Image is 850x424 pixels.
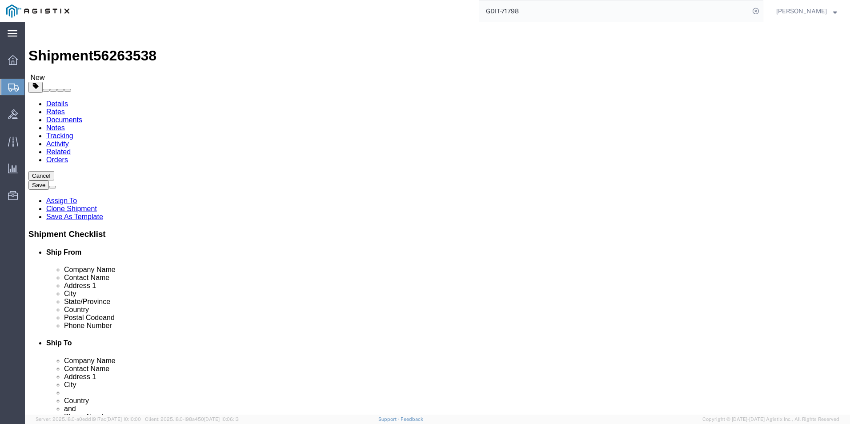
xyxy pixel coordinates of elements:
a: Feedback [401,416,423,422]
a: Support [378,416,401,422]
img: logo [6,4,69,18]
iframe: FS Legacy Container [25,22,850,415]
span: Mitchell Mattocks [776,6,827,16]
span: [DATE] 10:10:00 [106,416,141,422]
span: Server: 2025.18.0-a0edd1917ac [36,416,141,422]
span: Copyright © [DATE]-[DATE] Agistix Inc., All Rights Reserved [702,416,839,423]
span: Client: 2025.18.0-198a450 [145,416,239,422]
input: Search for shipment number, reference number [479,0,750,22]
button: [PERSON_NAME] [776,6,838,16]
span: [DATE] 10:06:13 [204,416,239,422]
